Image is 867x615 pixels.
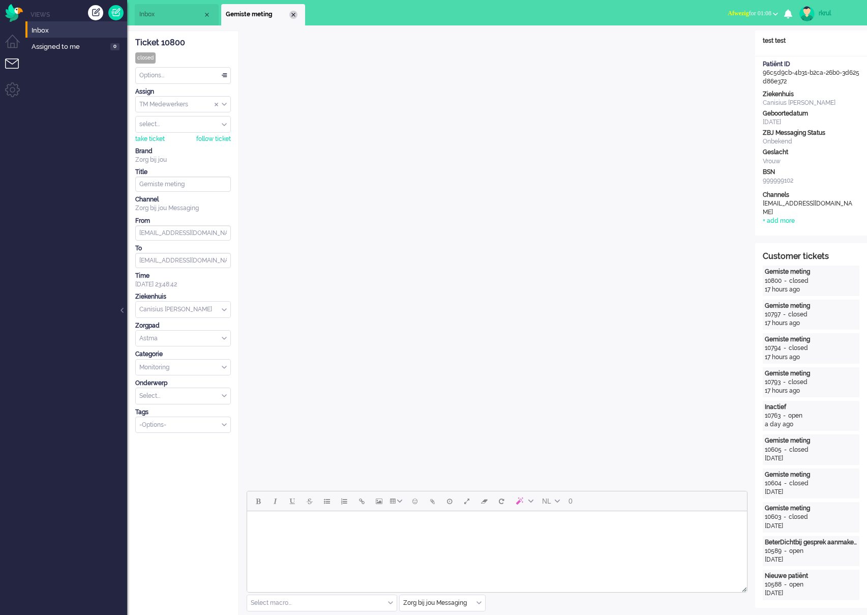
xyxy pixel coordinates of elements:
button: Table [387,492,406,510]
div: [DATE] [765,488,857,496]
button: Insert/edit link [353,492,370,510]
li: Admin menu [5,82,28,105]
div: BeterDichtbij gesprek aanmaken mislukt. (5) [765,538,857,547]
div: closed [789,479,809,488]
div: 999999102 [763,177,859,185]
li: 10800 [221,4,305,25]
div: follow ticket [196,135,231,143]
div: To [135,244,231,253]
img: flow_omnibird.svg [5,4,23,22]
button: Numbered list [336,492,353,510]
div: [DATE] [763,118,859,127]
div: 17 hours ago [765,285,857,294]
div: Select Tags [135,417,231,433]
li: View [135,4,219,25]
div: [DATE] [765,454,857,463]
div: Create ticket [88,5,103,20]
div: Zorgpad [135,321,231,330]
div: Categorie [135,350,231,359]
div: closed [788,378,808,387]
button: 0 [564,492,577,510]
div: - [781,378,788,387]
div: [DATE] [765,522,857,531]
button: Bold [249,492,266,510]
div: 10793 [765,378,781,387]
span: Inbox [139,10,203,19]
div: - [781,344,789,353]
div: Gemiste meting [765,436,857,445]
div: Onbekend [763,137,859,146]
div: Nieuwe patiënt [765,572,857,580]
div: Brand [135,147,231,156]
div: Assign Group [135,96,231,113]
span: Inbox [32,26,127,36]
img: avatar [799,6,815,21]
div: 10797 [765,310,781,319]
div: Inactief [765,403,857,412]
div: rkrul [819,8,857,18]
div: 10604 [765,479,782,488]
li: Views [31,10,127,19]
span: Afwezig [728,10,749,17]
div: - [781,513,789,521]
div: - [782,479,789,488]
button: Add attachment [424,492,441,510]
span: NL [542,497,551,505]
div: Geboortedatum [763,109,859,118]
div: 10605 [765,446,782,454]
button: Afwezigfor 01:08 [722,6,784,21]
div: Ziekenhuis [135,292,231,301]
button: Language [537,492,564,510]
div: 10800 [765,277,782,285]
li: Tickets menu [5,58,28,81]
div: [DATE] 23:48:42 [135,272,231,289]
button: AI [510,492,537,510]
div: Vrouw [763,157,859,166]
div: 96c5d9cb-4b31-b2ca-26b0-3d625d86e372 [755,60,867,86]
div: Gemiste meting [765,268,857,276]
div: Geslacht [763,148,859,157]
iframe: Rich Text Area [247,511,747,583]
div: Gemiste meting [765,335,857,344]
div: 10588 [765,580,782,589]
div: closed [135,52,156,64]
div: 10603 [765,513,781,521]
div: Canisius [PERSON_NAME] [763,99,859,107]
div: - [782,547,789,555]
div: From [135,217,231,225]
div: a day ago [765,420,857,429]
div: Zorg bij jou Messaging [135,204,231,213]
button: Reset content [493,492,510,510]
div: - [781,412,788,420]
div: Customer tickets [763,251,859,262]
div: - [782,446,789,454]
div: Close tab [203,11,211,19]
button: Fullscreen [458,492,475,510]
div: Title [135,168,231,177]
div: Gemiste meting [765,302,857,310]
div: Assign [135,87,231,96]
button: Italic [266,492,284,510]
div: Gemiste meting [765,504,857,513]
div: Ticket 10800 [135,37,231,49]
div: Patiënt ID [763,60,859,69]
div: Assign User [135,116,231,133]
div: 17 hours ago [765,319,857,328]
div: [EMAIL_ADDRESS][DOMAIN_NAME] [763,199,854,217]
a: Assigned to me 0 [29,41,127,52]
span: for 01:08 [728,10,771,17]
div: take ticket [135,135,165,143]
button: Emoticons [406,492,424,510]
button: Clear formatting [475,492,493,510]
div: - [781,310,788,319]
div: Time [135,272,231,280]
a: rkrul [797,6,857,21]
div: 17 hours ago [765,353,857,362]
div: Tags [135,408,231,417]
div: open [789,547,803,555]
button: Underline [284,492,301,510]
button: Bullet list [318,492,336,510]
div: closed [788,310,808,319]
div: open [789,580,803,589]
